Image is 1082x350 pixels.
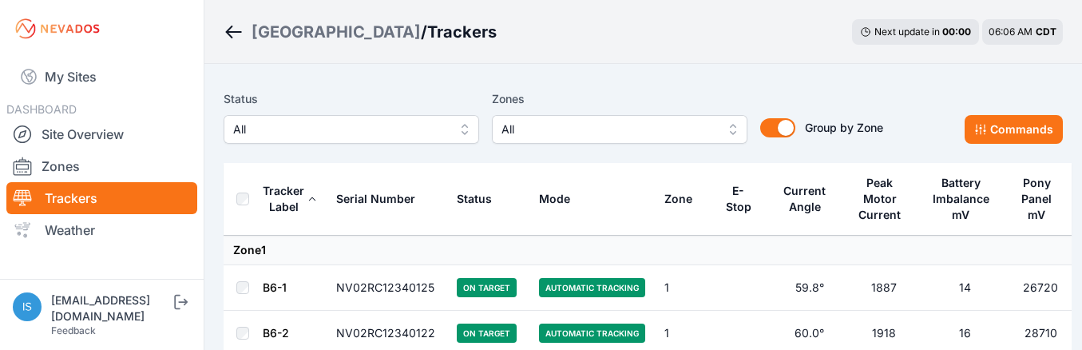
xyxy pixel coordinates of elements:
[336,191,415,207] div: Serial Number
[805,121,883,134] span: Group by Zone
[856,175,904,223] div: Peak Motor Current
[989,26,1032,38] span: 06:06 AM
[942,26,971,38] div: 00 : 00
[782,172,837,226] button: Current Angle
[655,265,715,311] td: 1
[224,115,479,144] button: All
[874,26,940,38] span: Next update in
[539,324,645,343] span: Automatic Tracking
[6,214,197,246] a: Weather
[1019,175,1055,223] div: Pony Panel mV
[263,172,317,226] button: Tracker Label
[224,11,497,53] nav: Breadcrumb
[327,265,447,311] td: NV02RC12340125
[6,150,197,182] a: Zones
[965,115,1063,144] button: Commands
[6,58,197,96] a: My Sites
[263,326,289,340] a: B6-2
[856,164,911,234] button: Peak Motor Current
[664,180,705,218] button: Zone
[6,182,197,214] a: Trackers
[233,120,447,139] span: All
[1009,265,1072,311] td: 26720
[772,265,846,311] td: 59.8°
[263,280,287,294] a: B6-1
[51,324,96,336] a: Feedback
[457,191,492,207] div: Status
[421,21,427,43] span: /
[539,191,570,207] div: Mode
[724,172,763,226] button: E-Stop
[492,115,747,144] button: All
[427,21,497,43] h3: Trackers
[664,191,692,207] div: Zone
[336,180,428,218] button: Serial Number
[252,21,421,43] a: [GEOGRAPHIC_DATA]
[539,180,583,218] button: Mode
[921,265,1009,311] td: 14
[51,292,171,324] div: [EMAIL_ADDRESS][DOMAIN_NAME]
[492,89,747,109] label: Zones
[457,324,517,343] span: On Target
[539,278,645,297] span: Automatic Tracking
[930,175,992,223] div: Battery Imbalance mV
[224,236,1072,265] td: Zone 1
[457,180,505,218] button: Status
[6,102,77,116] span: DASHBOARD
[724,183,752,215] div: E-Stop
[1019,164,1062,234] button: Pony Panel mV
[501,120,715,139] span: All
[457,278,517,297] span: On Target
[224,89,479,109] label: Status
[1036,26,1056,38] span: CDT
[846,265,921,311] td: 1887
[13,16,102,42] img: Nevados
[6,118,197,150] a: Site Overview
[930,164,1000,234] button: Battery Imbalance mV
[13,292,42,321] img: iswagart@prim.com
[782,183,828,215] div: Current Angle
[263,183,304,215] div: Tracker Label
